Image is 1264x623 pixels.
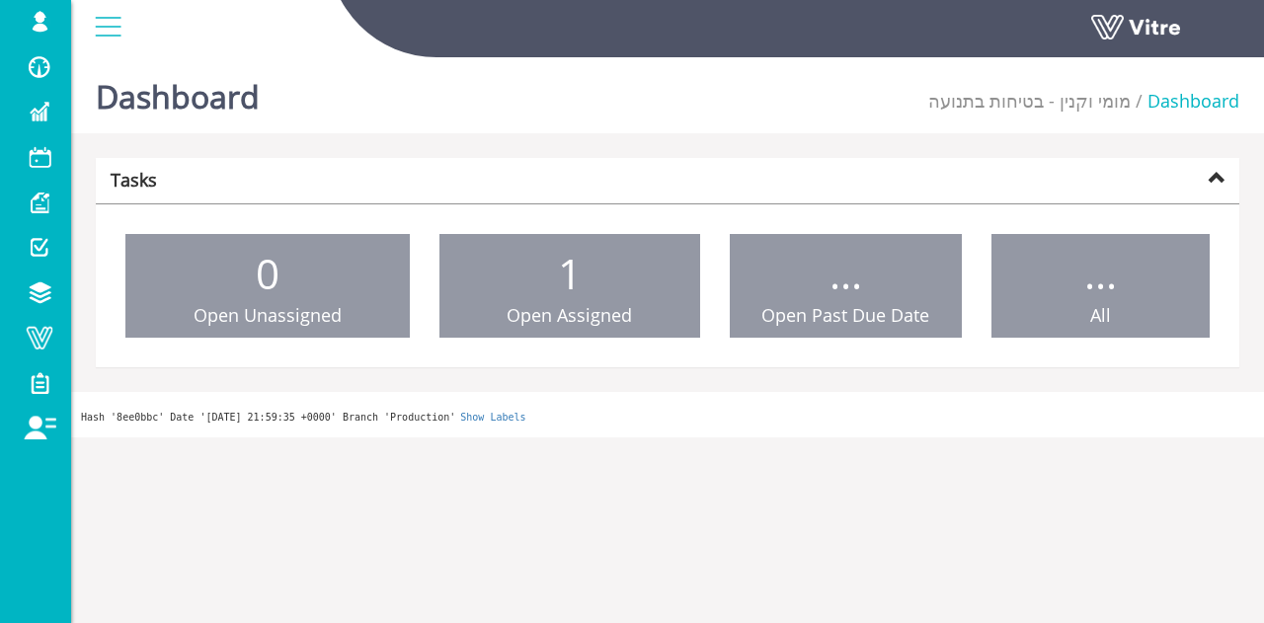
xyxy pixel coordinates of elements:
[1090,303,1111,327] span: All
[111,168,157,192] strong: Tasks
[256,245,279,301] span: 0
[761,303,929,327] span: Open Past Due Date
[194,303,342,327] span: Open Unassigned
[460,412,525,423] a: Show Labels
[81,412,455,423] span: Hash '8ee0bbc' Date '[DATE] 21:59:35 +0000' Branch 'Production'
[125,234,410,339] a: 0 Open Unassigned
[96,49,260,133] h1: Dashboard
[928,89,1131,113] a: מומי וקנין - בטיחות בתנועה
[1084,245,1117,301] span: ...
[439,234,701,339] a: 1 Open Assigned
[829,245,862,301] span: ...
[1131,89,1239,115] li: Dashboard
[991,234,1211,339] a: ... All
[507,303,632,327] span: Open Assigned
[730,234,962,339] a: ... Open Past Due Date
[558,245,582,301] span: 1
